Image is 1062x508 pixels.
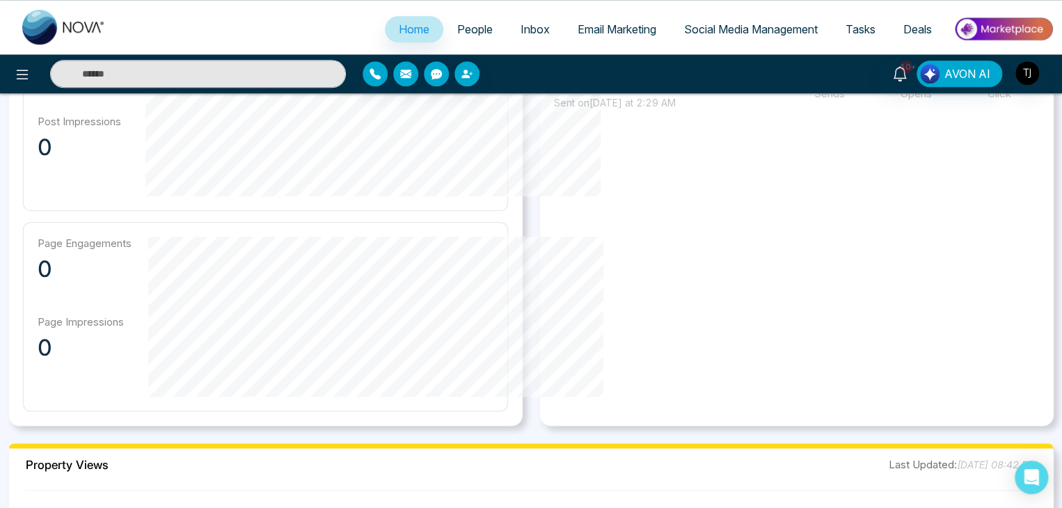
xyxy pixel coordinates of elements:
[846,22,875,36] span: Tasks
[38,115,129,128] p: Post Impressions
[38,134,129,161] p: 0
[38,237,132,250] p: Page Engagements
[889,16,946,42] a: Deals
[953,13,1054,45] img: Market-place.gif
[917,61,1002,87] button: AVON AI
[900,61,912,73] span: 10+
[883,61,917,85] a: 10+
[684,22,818,36] span: Social Media Management
[903,22,932,36] span: Deals
[507,16,564,42] a: Inbox
[38,255,132,283] p: 0
[564,16,670,42] a: Email Marketing
[1015,461,1048,494] div: Open Intercom Messenger
[399,22,429,36] span: Home
[944,65,990,82] span: AVON AI
[38,334,132,362] p: 0
[901,87,932,100] span: Opens
[443,16,507,42] a: People
[920,64,940,84] img: Lead Flow
[38,315,132,328] p: Page Impressions
[554,97,676,109] span: Sent on [DATE] at 2:29 AM
[814,87,845,100] span: Sends
[957,459,1036,470] span: [DATE] 08:42 PM
[578,22,656,36] span: Email Marketing
[457,22,493,36] span: People
[385,16,443,42] a: Home
[521,22,550,36] span: Inbox
[889,458,957,471] span: Last Updated:
[832,16,889,42] a: Tasks
[988,87,1011,100] span: Click
[1015,61,1039,85] img: User Avatar
[22,10,106,45] img: Nova CRM Logo
[26,458,109,472] h2: Property Views
[670,16,832,42] a: Social Media Management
